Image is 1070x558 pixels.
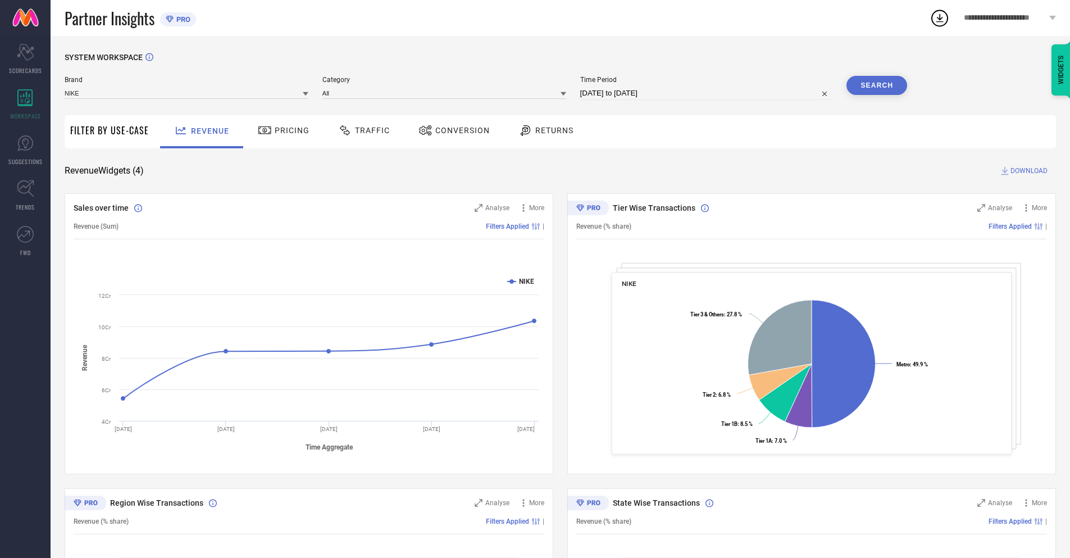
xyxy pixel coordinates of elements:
tspan: Tier 1B [721,421,737,427]
tspan: Time Aggregate [306,443,353,451]
text: : 8.5 % [721,421,753,427]
span: Analyse [988,204,1012,212]
span: Returns [535,126,573,135]
span: SCORECARDS [9,66,42,75]
span: Filters Applied [486,223,529,230]
text: [DATE] [217,426,235,432]
span: Pricing [275,126,309,135]
span: | [1045,518,1047,525]
text: [DATE] [517,426,535,432]
text: 12Cr [98,293,111,299]
text: [DATE] [115,426,132,432]
span: FWD [20,248,31,257]
text: 8Cr [102,356,111,362]
text: [DATE] [320,426,338,432]
span: Filters Applied [989,223,1032,230]
span: Revenue Widgets ( 4 ) [65,165,144,176]
text: : 49.9 % [896,361,928,368]
div: Open download list [930,8,950,28]
span: Revenue (% share) [74,518,129,525]
span: Revenue (% share) [576,223,631,230]
span: State Wise Transactions [613,498,700,507]
span: Conversion [435,126,490,135]
span: SYSTEM WORKSPACE [65,53,143,62]
span: | [543,518,544,525]
span: Analyse [485,204,509,212]
span: Tier Wise Transactions [613,203,695,212]
tspan: Revenue [81,344,89,371]
span: Time Period [580,76,833,84]
span: Region Wise Transactions [110,498,203,507]
span: PRO [174,15,190,24]
span: Revenue (% share) [576,518,631,525]
span: | [1045,223,1047,230]
button: Search [846,76,907,95]
tspan: Tier 2 [703,392,716,398]
span: More [529,204,544,212]
span: TRENDS [16,203,35,211]
svg: Zoom [977,499,985,507]
text: : 27.8 % [690,311,742,317]
span: WORKSPACE [10,112,41,120]
span: SUGGESTIONS [8,157,43,166]
text: 4Cr [102,419,111,425]
span: Partner Insights [65,7,154,30]
span: Traffic [355,126,390,135]
span: Category [322,76,566,84]
span: | [543,223,544,230]
span: Analyse [485,499,509,507]
text: 6Cr [102,387,111,393]
span: More [1032,204,1047,212]
svg: Zoom [475,499,482,507]
span: More [1032,499,1047,507]
text: : 6.8 % [703,392,731,398]
div: Premium [567,201,609,217]
span: Filters Applied [989,518,1032,525]
text: : 7.0 % [755,438,787,444]
span: Revenue [191,126,229,135]
span: Filter By Use-Case [70,124,149,137]
span: Brand [65,76,308,84]
span: More [529,499,544,507]
span: DOWNLOAD [1010,165,1048,176]
tspan: Tier 1A [755,438,772,444]
input: Select time period [580,87,833,100]
text: NIKE [519,278,534,285]
tspan: Tier 3 & Others [690,311,724,317]
svg: Zoom [977,204,985,212]
span: NIKE [622,280,636,288]
tspan: Metro [896,361,910,368]
div: Premium [567,496,609,512]
span: Revenue (Sum) [74,223,119,230]
span: Filters Applied [486,518,529,525]
text: [DATE] [423,426,440,432]
span: Analyse [988,499,1012,507]
span: Sales over time [74,203,129,212]
svg: Zoom [475,204,482,212]
text: 10Cr [98,324,111,330]
div: Premium [65,496,106,512]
